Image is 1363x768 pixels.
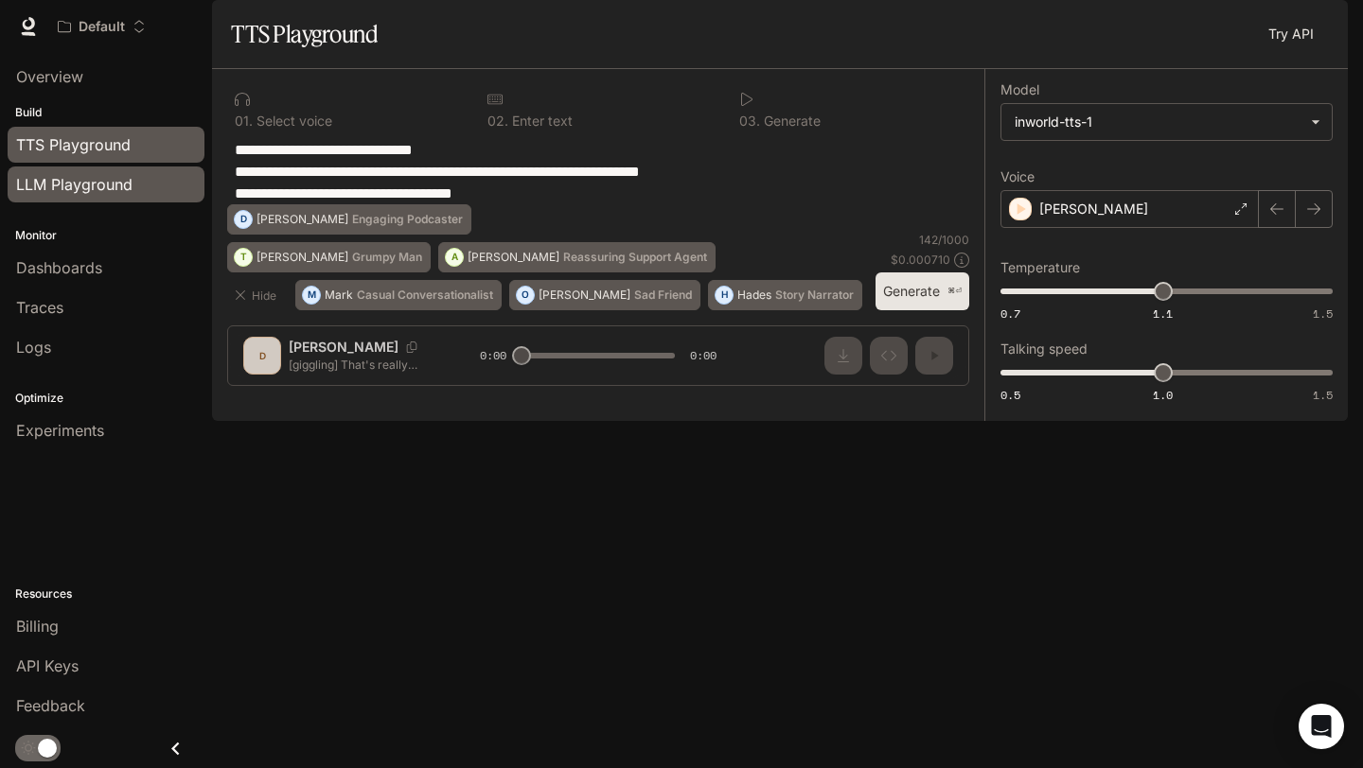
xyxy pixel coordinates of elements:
div: A [446,242,463,272]
div: inworld-tts-1 [1001,104,1332,140]
p: [PERSON_NAME] [468,252,559,263]
p: [PERSON_NAME] [1039,200,1148,218]
div: T [235,242,252,272]
p: Engaging Podcaster [352,214,463,225]
p: Default [79,19,125,35]
p: Generate [760,114,821,128]
button: D[PERSON_NAME]Engaging Podcaster [227,204,471,235]
button: Hide [227,280,288,310]
span: 1.0 [1153,387,1173,403]
p: Sad Friend [634,289,692,301]
span: 1.5 [1313,387,1333,403]
p: Select voice [253,114,332,128]
p: ⌘⏎ [947,286,962,297]
p: Model [1000,83,1039,96]
p: Reassuring Support Agent [563,252,707,263]
p: [PERSON_NAME] [257,214,348,225]
p: 142 / 1000 [919,232,969,248]
span: 0.5 [1000,387,1020,403]
p: Voice [1000,170,1035,183]
span: 1.5 [1313,305,1333,322]
div: D [235,204,252,235]
div: M [303,280,320,310]
p: Temperature [1000,261,1080,274]
p: Hades [737,289,771,301]
p: 0 3 . [739,114,760,128]
p: Talking speed [1000,342,1088,356]
a: Try API [1261,15,1321,53]
h1: TTS Playground [231,15,378,53]
span: 1.1 [1153,305,1173,322]
p: [PERSON_NAME] [539,289,630,301]
button: T[PERSON_NAME]Grumpy Man [227,242,431,272]
p: Casual Conversationalist [357,289,493,301]
button: Open workspace menu [49,8,154,45]
p: [PERSON_NAME] [257,252,348,263]
span: 0.7 [1000,305,1020,322]
p: Story Narrator [775,289,854,301]
button: O[PERSON_NAME]Sad Friend [509,280,700,310]
div: H [716,280,733,310]
button: HHadesStory Narrator [708,280,862,310]
button: A[PERSON_NAME]Reassuring Support Agent [438,242,716,272]
button: MMarkCasual Conversationalist [295,280,502,310]
p: Enter text [508,114,573,128]
div: inworld-tts-1 [1015,113,1301,131]
p: Grumpy Man [352,252,422,263]
p: 0 1 . [235,114,253,128]
div: Open Intercom Messenger [1299,704,1344,749]
div: O [517,280,534,310]
p: 0 2 . [487,114,508,128]
p: Mark [325,289,353,301]
button: Generate⌘⏎ [876,272,969,311]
